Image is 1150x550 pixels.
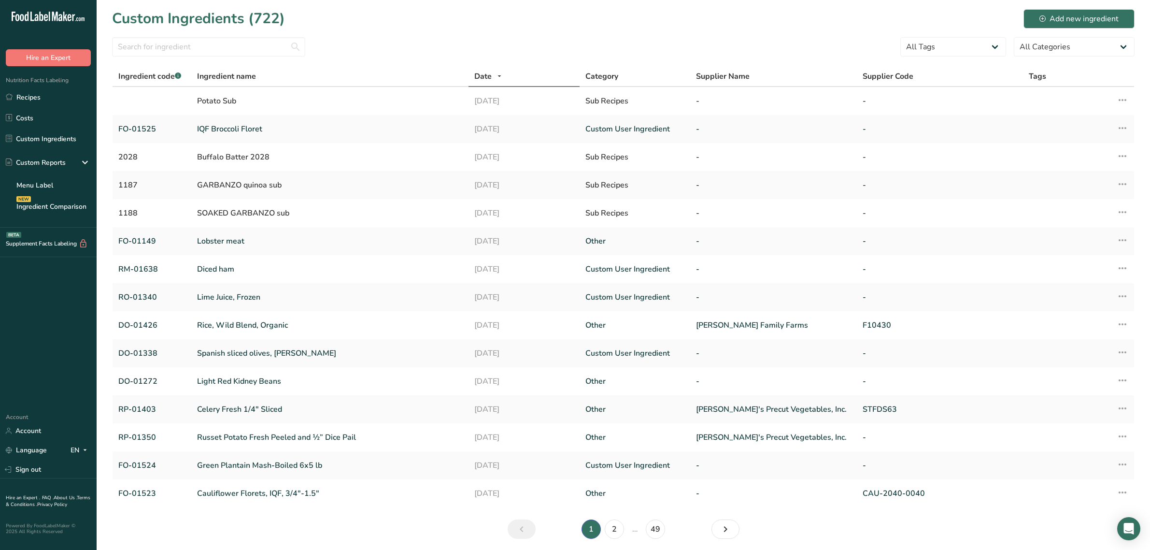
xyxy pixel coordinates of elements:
a: [DATE] [474,235,574,247]
a: Diced ham [197,263,463,275]
a: - [696,123,851,135]
div: Powered By FoodLabelMaker © 2025 All Rights Reserved [6,523,91,535]
a: [DATE] [474,376,574,387]
div: [DATE] [474,179,574,191]
a: - [863,235,1017,247]
a: - [696,291,851,303]
button: Hire an Expert [6,49,91,66]
a: [DATE] [474,488,574,499]
a: FO-01524 [118,460,185,471]
div: Sub Recipes [585,207,685,219]
a: - [863,460,1017,471]
a: - [696,235,851,247]
span: Supplier Name [696,71,750,82]
a: STFDS63 [863,404,1017,415]
a: Cauliflower Florets, IQF, 3/4"-1.5" [197,488,463,499]
span: Category [585,71,618,82]
h1: Custom Ingredients (722) [112,8,285,29]
a: Lobster meat [197,235,463,247]
div: Custom Reports [6,158,66,168]
div: 1188 [118,207,185,219]
div: Buffalo Batter 2028 [197,151,463,163]
a: Green Plantain Mash-Boiled 6x5 lb [197,460,463,471]
a: - [696,488,851,499]
a: Lime Juice, Frozen [197,291,463,303]
a: Other [585,432,685,443]
a: - [863,123,1017,135]
a: [DATE] [474,432,574,443]
input: Search for ingredient [112,37,305,57]
a: Other [585,319,685,331]
a: Terms & Conditions . [6,494,90,508]
a: - [696,376,851,387]
a: Previous [508,520,536,539]
div: 2028 [118,151,185,163]
span: Ingredient name [197,71,256,82]
span: Tags [1029,71,1046,82]
a: - [863,347,1017,359]
a: - [696,460,851,471]
div: - [696,95,851,107]
a: Other [585,404,685,415]
div: SOAKED GARBANZO sub [197,207,463,219]
div: NEW [16,196,31,202]
div: - [696,207,851,219]
a: RP-01403 [118,404,185,415]
a: FAQ . [42,494,54,501]
a: Hire an Expert . [6,494,40,501]
a: Custom User Ingredient [585,123,685,135]
span: Ingredient code [118,71,181,82]
div: Sub Recipes [585,95,685,107]
a: Custom User Ingredient [585,291,685,303]
div: - [863,179,1017,191]
a: Custom User Ingredient [585,460,685,471]
a: - [863,291,1017,303]
a: RM-01638 [118,263,185,275]
a: CAU-2040-0040 [863,488,1017,499]
div: 1187 [118,179,185,191]
a: DO-01272 [118,376,185,387]
div: - [696,179,851,191]
a: Custom User Ingredient [585,347,685,359]
a: RP-01350 [118,432,185,443]
span: Date [474,71,492,82]
a: Privacy Policy [37,501,67,508]
a: - [863,376,1017,387]
div: Sub Recipes [585,179,685,191]
div: - [863,207,1017,219]
span: Supplier Code [863,71,913,82]
a: [DATE] [474,123,574,135]
a: [PERSON_NAME]'s Precut Vegetables, Inc. [696,404,851,415]
a: Russet Potato Fresh Peeled and ½” Dice Pail [197,432,463,443]
a: [PERSON_NAME]'s Precut Vegetables, Inc. [696,432,851,443]
a: Custom User Ingredient [585,263,685,275]
div: Open Intercom Messenger [1117,517,1140,540]
button: Add new ingredient [1023,9,1135,29]
div: - [696,151,851,163]
a: Other [585,488,685,499]
div: - [863,151,1017,163]
a: [DATE] [474,291,574,303]
a: Rice, Wild Blend, Organic [197,319,463,331]
a: Light Red Kidney Beans [197,376,463,387]
a: Language [6,442,47,459]
a: Page 2. [605,520,624,539]
div: EN [71,445,91,456]
div: BETA [6,232,21,238]
a: - [863,263,1017,275]
div: Sub Recipes [585,151,685,163]
a: Celery Fresh 1/4" Sliced [197,404,463,415]
div: Add new ingredient [1039,13,1119,25]
a: [DATE] [474,404,574,415]
a: [PERSON_NAME] Family Farms [696,319,851,331]
a: [DATE] [474,263,574,275]
div: GARBANZO quinoa sub [197,179,463,191]
a: DO-01426 [118,319,185,331]
div: [DATE] [474,151,574,163]
a: Other [585,376,685,387]
a: DO-01338 [118,347,185,359]
a: Other [585,235,685,247]
a: FO-01525 [118,123,185,135]
a: [DATE] [474,319,574,331]
a: Spanish sliced olives, [PERSON_NAME] [197,347,463,359]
